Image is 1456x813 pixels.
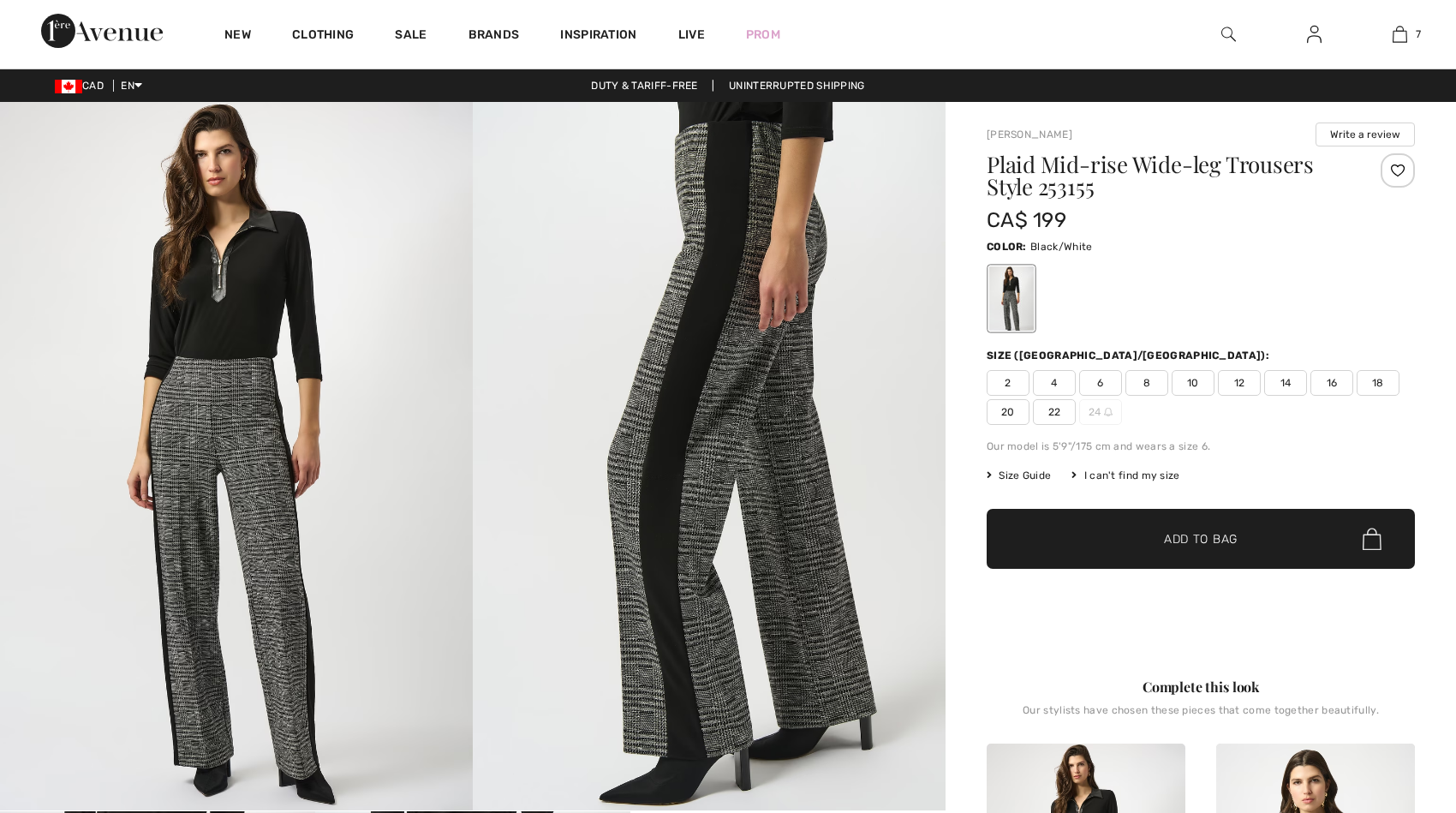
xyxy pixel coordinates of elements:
[1264,370,1307,396] span: 14
[1357,370,1399,396] span: 18
[55,80,110,92] span: CAD
[987,677,1415,697] div: Complete this look
[989,266,1034,331] div: Black/White
[1030,241,1092,253] span: Black/White
[1416,27,1421,42] span: 7
[678,26,705,44] a: Live
[987,509,1415,569] button: Add to Bag
[987,399,1029,425] span: 20
[1358,24,1441,45] a: 7
[224,27,251,45] a: New
[55,80,82,93] img: Canadian Dollar
[987,241,1027,253] span: Color:
[1071,468,1179,483] div: I can't find my size
[1033,399,1076,425] span: 22
[1079,370,1122,396] span: 6
[987,468,1051,483] span: Size Guide
[1293,24,1335,45] a: Sign In
[1316,123,1415,146] button: Write a review
[746,26,780,44] a: Prom
[1363,528,1381,550] img: Bag.svg
[395,27,427,45] a: Sale
[1033,370,1076,396] span: 4
[987,129,1072,140] a: [PERSON_NAME]
[1307,24,1322,45] img: My Info
[987,208,1066,232] span: CA$ 199
[1125,370,1168,396] span: 8
[1346,684,1439,727] iframe: Opens a widget where you can chat to one of our agents
[468,27,520,45] a: Brands
[1221,24,1236,45] img: search the website
[987,439,1415,454] div: Our model is 5'9"/175 cm and wears a size 6.
[1393,24,1407,45] img: My Bag
[1104,408,1113,416] img: ring-m.svg
[1218,370,1261,396] span: 12
[1172,370,1214,396] span: 10
[121,80,142,92] span: EN
[1310,370,1353,396] span: 16
[1164,530,1238,548] span: Add to Bag
[987,704,1415,730] div: Our stylists have chosen these pieces that come together beautifully.
[1079,399,1122,425] span: 24
[292,27,354,45] a: Clothing
[987,370,1029,396] span: 2
[987,348,1273,363] div: Size ([GEOGRAPHIC_DATA]/[GEOGRAPHIC_DATA]):
[473,102,946,810] img: Plaid Mid-Rise Wide-Leg Trousers Style 253155. 2
[987,153,1344,198] h1: Plaid Mid-rise Wide-leg Trousers Style 253155
[41,14,163,48] img: 1ère Avenue
[560,27,636,45] span: Inspiration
